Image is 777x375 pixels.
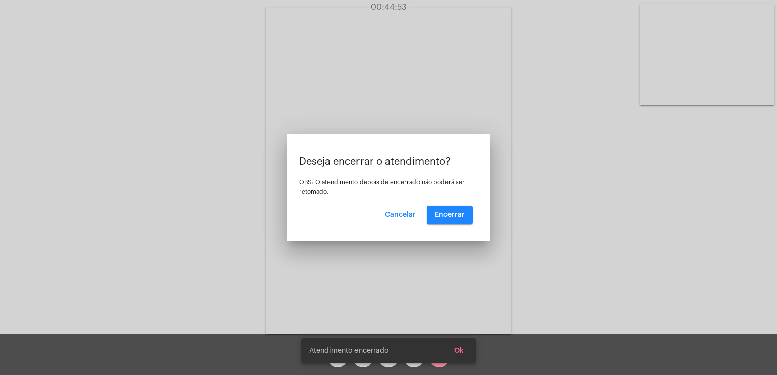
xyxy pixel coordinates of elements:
span: Atendimento encerrado [309,346,388,356]
span: Encerrar [435,211,465,218]
span: 00:44:53 [371,3,407,11]
button: Encerrar [427,206,473,224]
p: Deseja encerrar o atendimento? [299,156,478,167]
span: OBS: O atendimento depois de encerrado não poderá ser retomado. [299,179,465,195]
span: Ok [454,347,464,354]
span: Cancelar [385,211,416,218]
button: Cancelar [377,206,424,224]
